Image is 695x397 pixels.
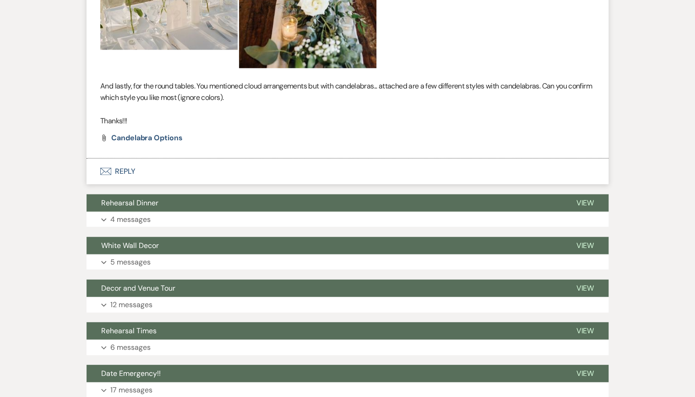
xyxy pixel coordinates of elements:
[87,212,608,227] button: 4 messages
[87,280,561,297] button: Decor and Venue Tour
[101,326,157,336] span: Rehearsal Times
[110,256,151,268] p: 5 messages
[101,283,175,293] span: Decor and Venue Tour
[110,384,152,396] p: 17 messages
[561,365,608,382] button: View
[576,283,594,293] span: View
[561,237,608,254] button: View
[100,115,595,127] p: Thanks!!!
[561,194,608,212] button: View
[101,241,159,250] span: White Wall Decor
[110,214,151,226] p: 4 messages
[111,134,183,142] a: Candelabra Options
[87,297,608,313] button: 12 messages
[100,80,595,104] p: And lastly, for the round tables. You mentioned cloud arrangements but with candelabras... attach...
[87,159,608,184] button: Reply
[576,198,594,208] span: View
[576,326,594,336] span: View
[576,241,594,250] span: View
[87,365,561,382] button: Date Emergency!!
[87,237,561,254] button: White Wall Decor
[561,280,608,297] button: View
[87,194,561,212] button: Rehearsal Dinner
[87,340,608,355] button: 6 messages
[87,322,561,340] button: Rehearsal Times
[561,322,608,340] button: View
[101,369,161,378] span: Date Emergency!!
[110,342,151,353] p: 6 messages
[576,369,594,378] span: View
[87,254,608,270] button: 5 messages
[111,133,183,143] span: Candelabra Options
[110,299,152,311] p: 12 messages
[101,198,158,208] span: Rehearsal Dinner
